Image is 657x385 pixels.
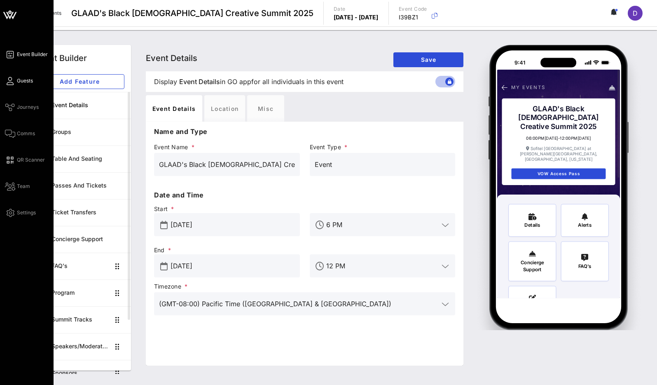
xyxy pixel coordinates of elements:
[51,343,110,350] div: Speakers/Moderators
[171,218,295,231] input: Start Date
[326,259,439,272] input: End Time
[251,77,344,87] span: for all individuals in this event
[51,182,124,189] div: Passes and Tickets
[35,52,87,64] div: Event Builder
[628,6,643,21] div: D
[5,76,33,86] a: Guests
[393,52,463,67] button: Save
[159,297,439,310] input: Timezone
[28,253,131,279] a: FAQ's
[171,259,295,272] input: End Date
[146,53,197,63] span: Event Details
[146,95,202,122] div: Event Details
[160,262,168,270] button: prepend icon
[160,221,168,229] button: prepend icon
[17,156,45,164] span: QR Scanner
[315,158,451,171] input: Event Type
[17,183,30,190] span: Team
[17,77,33,85] span: Guests
[204,95,245,122] div: Location
[17,209,36,216] span: Settings
[399,5,427,13] p: Event Code
[154,143,300,151] span: Event Name
[71,7,313,19] span: GLAAD's Black [DEMOGRAPHIC_DATA] Creative Summit 2025
[399,13,427,21] p: I39BZ1
[5,208,36,218] a: Settings
[154,190,455,200] p: Date and Time
[28,172,131,199] a: Passes and Tickets
[51,316,110,323] div: Summit Tracks
[42,78,117,85] span: Add Feature
[17,51,48,58] span: Event Builder
[633,9,638,17] span: D
[28,306,131,333] a: Summit Tracks
[326,218,439,231] input: Start Time
[334,5,379,13] p: Date
[28,92,131,119] a: Event Details
[51,370,110,377] div: Sponsors
[400,56,457,63] span: Save
[17,130,35,137] span: Comms
[154,246,300,254] span: End
[28,199,131,226] a: Ticket Transfers
[51,289,110,296] div: Program
[154,205,300,213] span: Start
[51,155,124,162] div: Table and Seating
[28,279,131,306] a: Program
[51,209,124,216] div: Ticket Transfers
[51,102,124,109] div: Event Details
[28,226,131,253] a: Concierge Support
[51,263,110,270] div: FAQ's
[51,236,124,243] div: Concierge Support
[310,143,456,151] span: Event Type
[247,95,284,122] div: Misc
[5,129,35,139] a: Comms
[5,155,45,165] a: QR Scanner
[5,181,30,191] a: Team
[334,13,379,21] p: [DATE] - [DATE]
[51,129,124,136] div: Groups
[35,74,124,89] button: Add Feature
[159,158,295,171] input: Event Name
[154,282,455,291] span: Timezone
[28,119,131,146] a: Groups
[28,333,131,360] a: Speakers/Moderators
[179,77,220,87] span: Event Details
[5,102,39,112] a: Journeys
[154,127,455,136] p: Name and Type
[28,146,131,172] a: Table and Seating
[17,103,39,111] span: Journeys
[5,49,48,59] a: Event Builder
[154,77,344,87] span: Display in GO app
